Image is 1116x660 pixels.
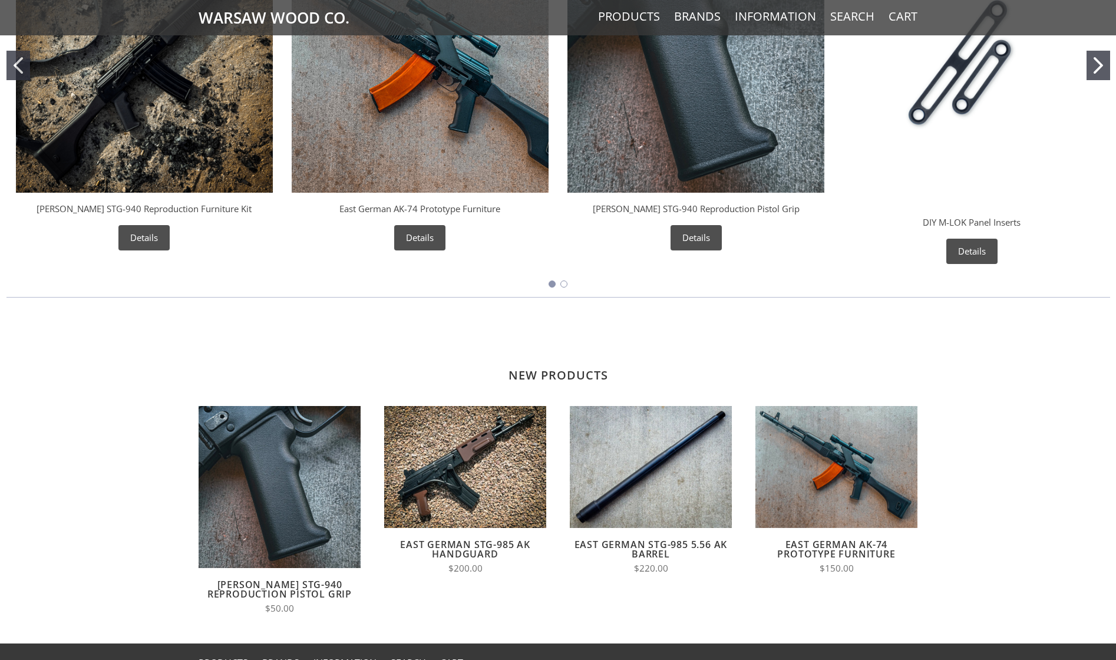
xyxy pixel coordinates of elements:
button: Go to slide 1 [6,51,30,80]
div: Warsaw Wood Co. [929,202,1015,216]
a: East German AK-74 Prototype Furniture [777,538,895,560]
span: $150.00 [820,562,854,575]
button: Go to slide 2 [560,280,567,288]
a: Brands [674,9,721,24]
img: East German AK-74 Prototype Furniture [755,406,917,527]
a: East German STG-985 5.56 AK Barrel [574,538,728,560]
a: Details [118,225,170,250]
img: East German STG-985 5.56 AK Barrel [570,406,732,527]
a: Details [946,239,998,264]
a: DIY M-LOK Panel Inserts [923,216,1021,228]
a: Details [671,225,722,250]
span: $200.00 [448,562,483,575]
a: [PERSON_NAME] STG-940 Reproduction Pistol Grip [593,203,800,214]
a: Information [735,9,816,24]
a: East German AK-74 Prototype Furniture [339,203,500,214]
a: Products [598,9,660,24]
a: East German STG-985 AK Handguard [400,538,530,560]
img: East German STG-985 AK Handguard [384,406,546,527]
a: [PERSON_NAME] STG-940 Reproduction Pistol Grip [207,578,352,600]
button: Go to slide 2 [1087,51,1110,80]
h2: New Products [199,332,917,382]
a: Cart [889,9,917,24]
a: Details [394,225,445,250]
span: $50.00 [265,602,294,615]
img: Wieger STG-940 Reproduction Pistol Grip [199,406,361,568]
a: [PERSON_NAME] STG-940 Reproduction Furniture Kit [37,203,252,214]
span: $220.00 [634,562,668,575]
button: Go to slide 1 [549,280,556,288]
a: Search [830,9,874,24]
